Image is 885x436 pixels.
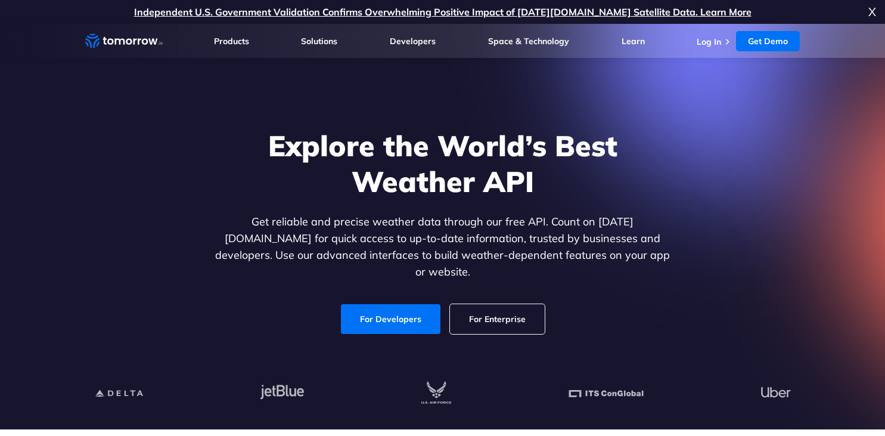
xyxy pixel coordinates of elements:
[134,6,752,18] a: Independent U.S. Government Validation Confirms Overwhelming Positive Impact of [DATE][DOMAIN_NAM...
[736,31,800,51] a: Get Demo
[622,36,645,47] a: Learn
[450,304,545,334] a: For Enterprise
[213,128,673,199] h1: Explore the World’s Best Weather API
[85,32,163,50] a: Home link
[213,214,673,280] p: Get reliable and precise weather data through our free API. Count on [DATE][DOMAIN_NAME] for quic...
[301,36,337,47] a: Solutions
[214,36,249,47] a: Products
[341,304,440,334] a: For Developers
[390,36,436,47] a: Developers
[488,36,569,47] a: Space & Technology
[697,36,721,47] a: Log In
